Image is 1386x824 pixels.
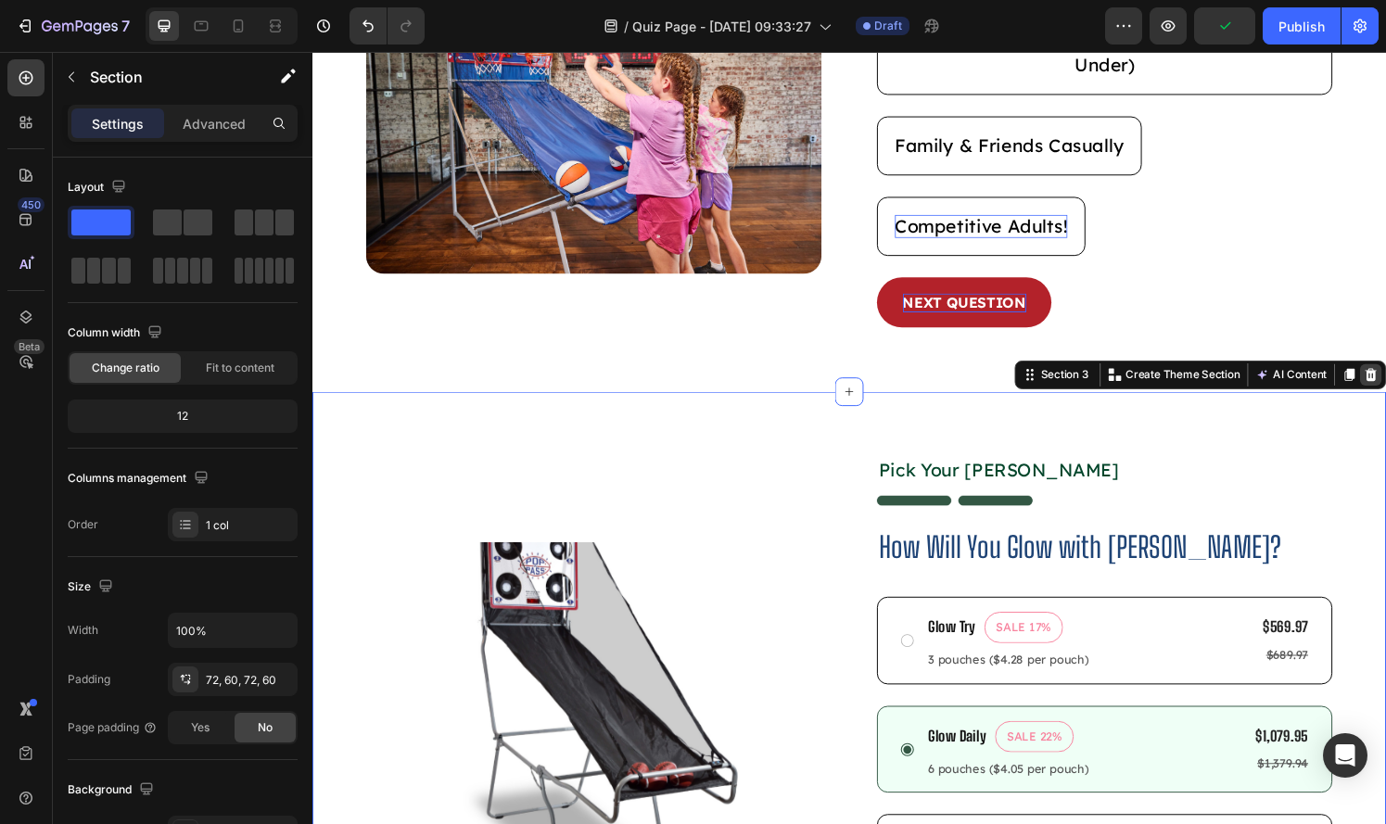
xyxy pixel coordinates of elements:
button: <p>NEXT QUESTION</p> [585,234,766,285]
span: Fit to content [206,360,274,376]
button: 7 [7,7,138,44]
p: Family & Friends Casually [604,85,841,109]
p: Glow Try [638,585,687,607]
div: Size [68,575,117,600]
p: Glow Daily [638,700,698,719]
pre: SALE 22% [708,694,788,725]
p: Competitive Adults! [604,169,782,193]
p: Advanced [183,114,246,133]
div: Background [68,778,158,803]
span: / [624,17,629,36]
p: 7 [121,15,130,37]
button: <p>Competitive Adults!</p> [585,150,801,211]
div: Undo/Redo [350,7,425,44]
div: $689.97 [983,615,1034,635]
div: Order [68,516,98,533]
div: Width [68,622,98,639]
div: $1,079.95 [975,698,1034,721]
div: 450 [18,197,45,212]
div: Open Intercom Messenger [1323,733,1367,778]
div: Publish [1278,17,1325,36]
div: Column width [68,321,166,346]
p: 3 pouches ($4.28 per pouch) [638,622,966,638]
div: Rich Text Editor. Editing area: main [604,85,841,109]
img: gempages_432750572815254551-8f31c544-7b2d-4056-9450-d2e40f9a22d2.png [585,460,746,470]
p: Create Theme Section [843,326,961,343]
button: AI Content [973,323,1055,346]
button: Publish [1263,7,1341,44]
p: Section [90,66,242,88]
div: Section 3 [751,326,808,343]
input: Auto [169,614,297,647]
span: Yes [191,719,210,736]
div: Rich Text Editor. Editing area: main [612,250,740,270]
button: <p>Family &amp; Friends Casually</p> [585,67,859,128]
p: Settings [92,114,144,133]
div: Columns management [68,466,212,491]
div: 12 [71,403,294,429]
div: Rich Text Editor. Editing area: main [604,169,782,193]
span: Draft [874,18,902,34]
div: Layout [68,175,130,200]
pre: SALE 17% [697,581,777,612]
div: Page padding [68,719,158,736]
div: $569.97 [983,585,1034,608]
span: No [258,719,273,736]
div: 72, 60, 72, 60 [206,672,293,689]
p: NEXT QUESTION [612,250,740,270]
div: Beta [14,339,45,354]
h2: How Will You Glow with [PERSON_NAME]? [585,492,1057,535]
div: Padding [68,671,110,688]
div: 1 col [206,517,293,534]
p: Pick Your [PERSON_NAME] [587,421,1055,445]
iframe: Design area [312,52,1386,824]
p: 6 pouches ($4.05 per pouch) [638,735,959,751]
span: Change ratio [92,360,159,376]
div: $1,379.94 [975,728,1034,747]
span: Quiz Page - [DATE] 09:33:27 [632,17,811,36]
